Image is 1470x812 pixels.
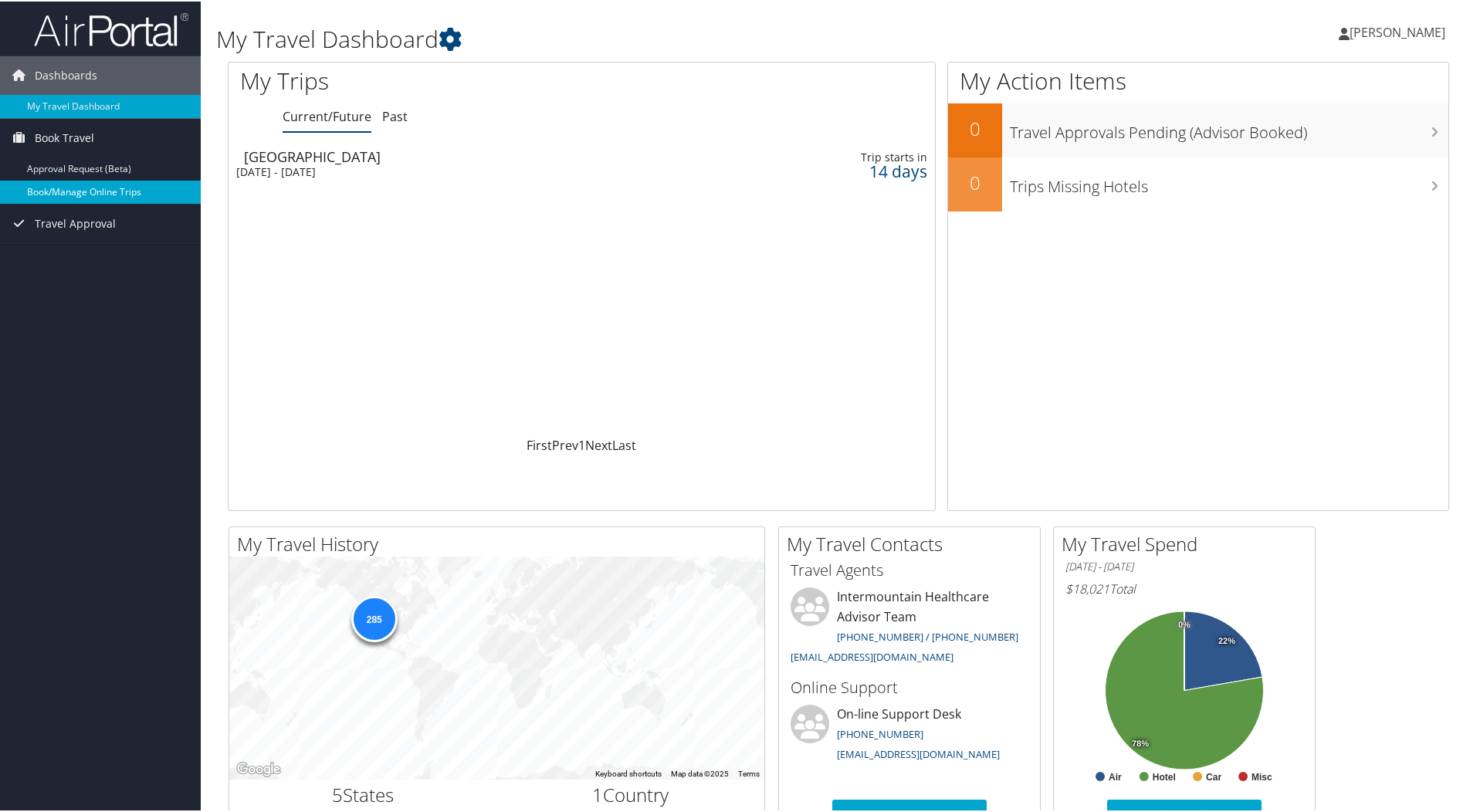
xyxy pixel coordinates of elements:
[527,435,552,452] a: First
[509,780,754,807] h2: Country
[791,648,953,662] a: [EMAIL_ADDRESS][DOMAIN_NAME]
[585,435,612,452] a: Next
[948,168,1002,195] h2: 0
[1065,558,1303,573] h6: [DATE] - [DATE]
[1218,635,1235,645] tspan: 22%
[35,117,94,156] span: Book Travel
[332,780,343,806] span: 5
[233,758,284,778] a: Open this area in Google Maps (opens a new window)
[1062,529,1315,556] h2: My Travel Spend
[1132,738,1149,747] tspan: 78%
[241,780,486,807] h2: States
[783,586,1036,668] li: Intermountain Healthcare Advisor Team
[1206,770,1221,781] text: Car
[948,63,1448,96] h1: My Action Items
[240,63,629,96] h1: My Trips
[791,675,1028,697] h3: Online Support
[552,435,578,452] a: Prev
[1153,770,1176,781] text: Hotel
[283,107,371,123] a: Current/Future
[351,594,397,641] div: 285
[948,102,1448,156] a: 0Travel Approvals Pending (Advisor Booked)
[837,726,923,739] a: [PHONE_NUMBER]
[787,529,1040,556] h2: My Travel Contacts
[948,156,1448,210] a: 0Trips Missing Hotels
[216,22,1046,54] h1: My Travel Dashboard
[236,164,675,178] div: [DATE] - [DATE]
[769,163,926,177] div: 14 days
[791,558,1028,580] h3: Travel Agents
[783,703,1036,766] li: On-line Support Desk
[738,768,760,776] a: Terms (opens in new tab)
[382,107,408,123] a: Past
[837,746,1000,760] a: [EMAIL_ADDRESS][DOMAIN_NAME]
[35,203,116,242] span: Travel Approval
[34,10,188,46] img: airportal-logo.png
[1350,22,1445,39] span: [PERSON_NAME]
[671,768,729,776] span: Map data ©2025
[1109,770,1122,781] text: Air
[948,114,1002,140] h2: 0
[1178,619,1191,628] tspan: 0%
[592,780,603,806] span: 1
[1339,8,1461,54] a: [PERSON_NAME]
[1010,113,1448,142] h3: Travel Approvals Pending (Advisor Booked)
[769,149,926,163] div: Trip starts in
[1065,579,1109,596] span: $18,021
[244,148,682,162] div: [GEOGRAPHIC_DATA]
[578,435,585,452] a: 1
[1252,770,1272,781] text: Misc
[35,55,97,93] span: Dashboards
[837,628,1018,642] a: [PHONE_NUMBER] / [PHONE_NUMBER]
[612,435,636,452] a: Last
[1065,579,1303,596] h6: Total
[595,767,662,778] button: Keyboard shortcuts
[237,529,764,556] h2: My Travel History
[1010,167,1448,196] h3: Trips Missing Hotels
[233,758,284,778] img: Google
